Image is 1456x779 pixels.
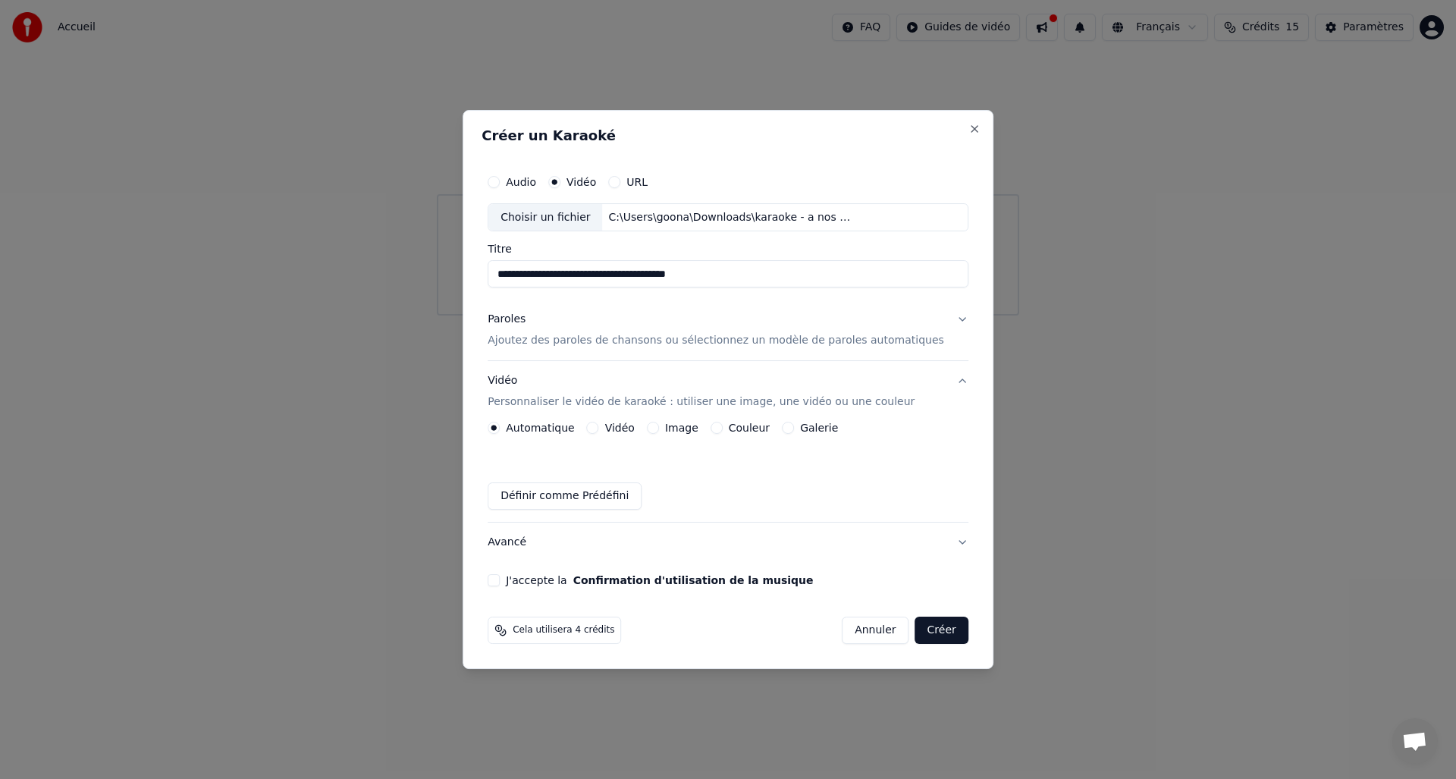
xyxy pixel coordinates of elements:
[842,617,908,644] button: Annuler
[488,313,526,328] div: Paroles
[665,422,698,433] label: Image
[729,422,770,433] label: Couleur
[488,300,968,361] button: ParolesAjoutez des paroles de chansons ou sélectionnez un modèle de paroles automatiques
[626,177,648,187] label: URL
[488,482,642,510] button: Définir comme Prédéfini
[488,523,968,562] button: Avancé
[603,210,861,225] div: C:\Users\goona\Downloads\karaoke - a nos souvenirs - 3 CAFE GOURMAND.mp4
[488,244,968,255] label: Titre
[513,624,614,636] span: Cela utilisera 4 crédits
[506,575,813,586] label: J'accepte la
[573,575,814,586] button: J'accepte la
[488,374,915,410] div: Vidéo
[488,362,968,422] button: VidéoPersonnaliser le vidéo de karaoké : utiliser une image, une vidéo ou une couleur
[605,422,635,433] label: Vidéo
[566,177,596,187] label: Vidéo
[488,394,915,410] p: Personnaliser le vidéo de karaoké : utiliser une image, une vidéo ou une couleur
[488,422,968,522] div: VidéoPersonnaliser le vidéo de karaoké : utiliser une image, une vidéo ou une couleur
[488,204,602,231] div: Choisir un fichier
[506,422,574,433] label: Automatique
[482,129,974,143] h2: Créer un Karaoké
[506,177,536,187] label: Audio
[800,422,838,433] label: Galerie
[488,334,944,349] p: Ajoutez des paroles de chansons ou sélectionnez un modèle de paroles automatiques
[915,617,968,644] button: Créer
